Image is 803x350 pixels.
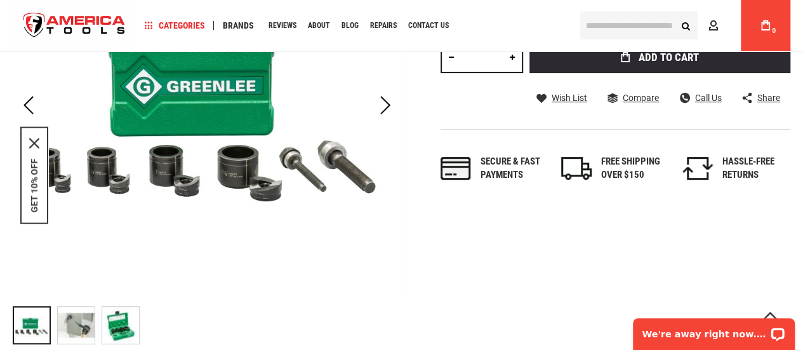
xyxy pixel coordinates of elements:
a: Compare [607,92,659,104]
span: Blog [342,22,359,29]
div: HASSLE-FREE RETURNS [722,155,790,182]
span: Wish List [552,93,587,102]
a: store logo [13,2,136,50]
span: Share [757,93,780,102]
span: Brands [223,21,254,30]
span: Reviews [269,22,296,29]
div: FREE SHIPPING OVER $150 [601,155,669,182]
button: Close [29,138,39,148]
span: Add to Cart [638,52,698,63]
a: Blog [336,17,364,34]
svg: close icon [29,138,39,148]
a: Wish List [536,92,587,104]
a: Brands [217,17,260,34]
span: About [308,22,330,29]
span: Categories [144,21,205,30]
img: payments [441,157,471,180]
a: Contact Us [402,17,455,34]
a: About [302,17,336,34]
img: GREENLEE 7235BB SLUG-BUSTER® 1/2" - 1-1/4" MANUAL KNOCKOUT SET [102,307,139,344]
img: GREENLEE 7235BB SLUG-BUSTER® 1/2" - 1-1/4" MANUAL KNOCKOUT SET [58,307,95,344]
div: Secure & fast payments [481,155,548,182]
button: GET 10% OFF [29,158,39,212]
img: America Tools [13,2,136,50]
button: Add to Cart [529,41,790,73]
a: Repairs [364,17,402,34]
span: 0 [772,27,776,34]
a: Call Us [680,92,722,104]
a: Reviews [263,17,302,34]
span: Repairs [370,22,397,29]
iframe: LiveChat chat widget [625,310,803,350]
span: Call Us [695,93,722,102]
img: returns [682,157,713,180]
span: Contact Us [408,22,449,29]
a: Categories [138,17,211,34]
span: Compare [623,93,659,102]
img: shipping [561,157,592,180]
button: Search [674,13,698,37]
